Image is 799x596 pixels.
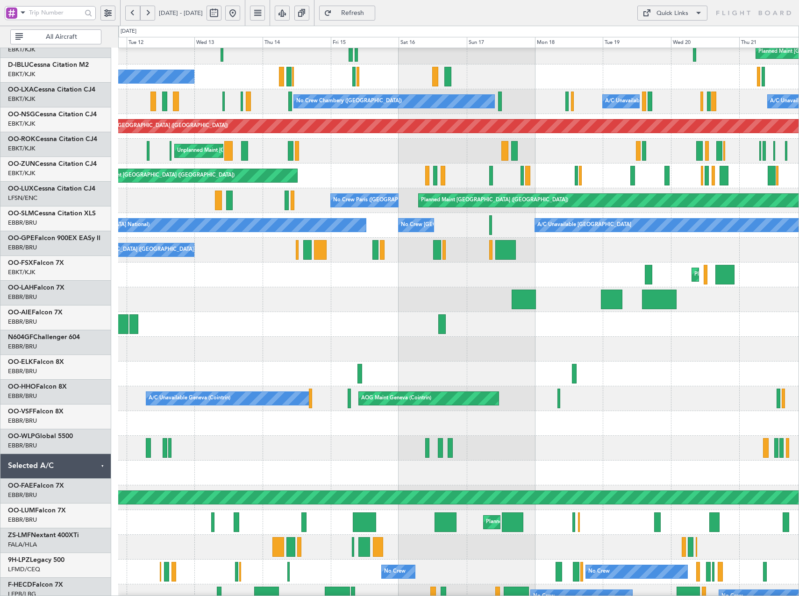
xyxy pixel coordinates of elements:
a: LFSN/ENC [8,194,37,202]
div: Planned Maint [GEOGRAPHIC_DATA] ([GEOGRAPHIC_DATA]) [81,119,228,133]
span: OO-LUX [8,185,34,192]
a: ZS-LMFNextant 400XTi [8,532,79,539]
span: N604GF [8,334,33,341]
a: EBBR/BRU [8,293,37,301]
a: OO-VSFFalcon 8X [8,408,64,415]
a: EBBR/BRU [8,367,37,376]
a: F-HECDFalcon 7X [8,582,63,588]
div: Wed 13 [194,37,263,48]
div: Sat 16 [399,37,467,48]
a: EBBR/BRU [8,441,37,450]
div: No Crew [384,565,406,579]
div: Wed 20 [671,37,739,48]
div: No Crew [588,565,610,579]
button: All Aircraft [10,29,101,44]
div: Quick Links [656,9,688,18]
a: OO-NSGCessna Citation CJ4 [8,111,97,118]
a: OO-FSXFalcon 7X [8,260,64,266]
a: EBBR/BRU [8,318,37,326]
div: No Crew Paris ([GEOGRAPHIC_DATA]) [333,193,426,207]
a: LFMD/CEQ [8,565,40,574]
div: Tue 12 [127,37,195,48]
a: OO-WLPGlobal 5500 [8,433,73,440]
a: EBBR/BRU [8,342,37,351]
span: OO-ZUN [8,161,35,167]
span: [DATE] - [DATE] [159,9,203,17]
a: EBBR/BRU [8,516,37,524]
div: Tue 19 [603,37,671,48]
span: OO-LUM [8,507,35,514]
span: ZS-LMF [8,532,31,539]
a: OO-AIEFalcon 7X [8,309,63,316]
a: EBBR/BRU [8,243,37,252]
a: N604GFChallenger 604 [8,334,80,341]
span: OO-GPE [8,235,35,241]
a: OO-LUMFalcon 7X [8,507,66,514]
span: D-IBLU [8,62,29,68]
input: Trip Number [29,6,82,20]
div: Planned Maint [GEOGRAPHIC_DATA] ([GEOGRAPHIC_DATA] National) [486,515,655,529]
button: Refresh [319,6,375,21]
div: No Crew [GEOGRAPHIC_DATA] ([GEOGRAPHIC_DATA] National) [61,243,217,257]
div: [DATE] [121,28,136,35]
a: FALA/HLA [8,540,37,549]
a: EBKT/KJK [8,45,35,54]
span: All Aircraft [25,34,98,40]
div: A/C Unavailable [GEOGRAPHIC_DATA] [537,218,631,232]
a: EBKT/KJK [8,144,35,153]
div: Thu 14 [263,37,331,48]
span: 9H-LPZ [8,557,30,563]
a: EBKT/KJK [8,70,35,78]
div: A/C Unavailable Geneva (Cointrin) [149,391,230,405]
span: OO-ROK [8,136,36,142]
a: EBKT/KJK [8,169,35,177]
a: EBBR/BRU [8,219,37,227]
a: OO-LXACessna Citation CJ4 [8,86,95,93]
span: OO-LXA [8,86,34,93]
div: Unplanned Maint [GEOGRAPHIC_DATA]-[GEOGRAPHIC_DATA] [177,144,328,158]
span: OO-AIE [8,309,32,316]
a: D-IBLUCessna Citation M2 [8,62,89,68]
a: EBBR/BRU [8,491,37,499]
div: Unplanned Maint [GEOGRAPHIC_DATA] ([GEOGRAPHIC_DATA]) [81,169,235,183]
div: Mon 18 [535,37,603,48]
span: OO-HHO [8,383,36,390]
a: OO-LAHFalcon 7X [8,284,64,291]
a: EBBR/BRU [8,417,37,425]
a: OO-ELKFalcon 8X [8,359,64,365]
span: OO-FAE [8,482,33,489]
a: OO-GPEFalcon 900EX EASy II [8,235,100,241]
span: OO-FSX [8,260,33,266]
a: OO-SLMCessna Citation XLS [8,210,96,217]
span: OO-NSG [8,111,35,118]
div: AOG Maint Geneva (Cointrin) [361,391,431,405]
a: 9H-LPZLegacy 500 [8,557,64,563]
span: OO-VSF [8,408,33,415]
a: OO-HHOFalcon 8X [8,383,67,390]
span: Refresh [334,10,372,16]
div: Sun 17 [467,37,535,48]
span: OO-LAH [8,284,34,291]
span: F-HECD [8,582,32,588]
div: No Crew Chambery ([GEOGRAPHIC_DATA]) [296,94,402,108]
div: No Crew [GEOGRAPHIC_DATA] ([GEOGRAPHIC_DATA] National) [401,218,557,232]
a: OO-ROKCessna Citation CJ4 [8,136,97,142]
a: EBKT/KJK [8,268,35,277]
span: OO-WLP [8,433,35,440]
div: Fri 15 [331,37,399,48]
div: Planned Maint [GEOGRAPHIC_DATA] ([GEOGRAPHIC_DATA]) [421,193,568,207]
a: EBBR/BRU [8,392,37,400]
a: EBKT/KJK [8,120,35,128]
a: EBKT/KJK [8,95,35,103]
span: OO-SLM [8,210,34,217]
a: OO-FAEFalcon 7X [8,482,64,489]
a: OO-LUXCessna Citation CJ4 [8,185,95,192]
a: OO-ZUNCessna Citation CJ4 [8,161,97,167]
div: A/C Unavailable [GEOGRAPHIC_DATA] ([GEOGRAPHIC_DATA] National) [605,94,779,108]
span: OO-ELK [8,359,33,365]
button: Quick Links [637,6,707,21]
